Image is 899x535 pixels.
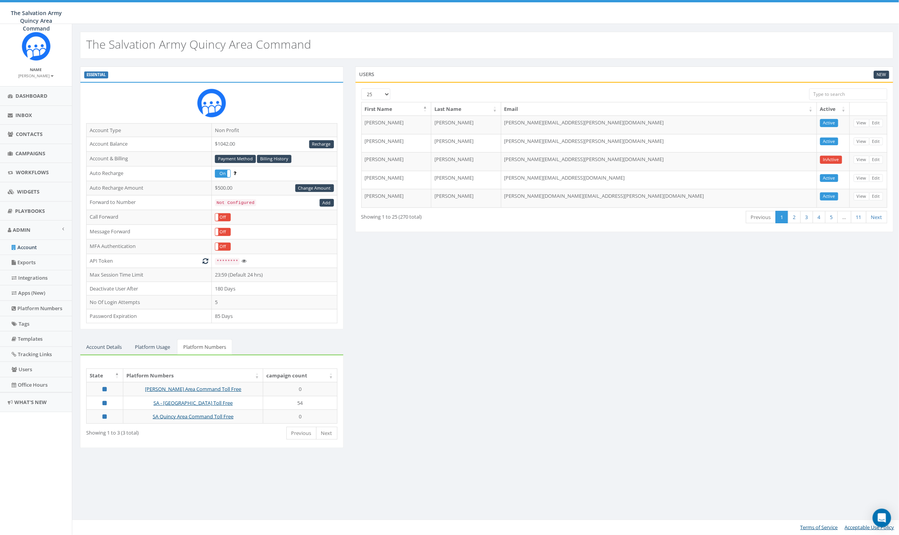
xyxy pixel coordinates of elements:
[263,396,337,410] td: 54
[87,224,212,239] td: Message Forward
[501,171,817,189] td: [PERSON_NAME][EMAIL_ADDRESS][DOMAIN_NAME]
[87,239,212,254] td: MFA Authentication
[145,386,242,392] a: [PERSON_NAME] Area Command Toll Free
[87,151,212,166] td: Account & Billing
[215,213,230,221] div: OnOff
[869,192,883,200] a: Edit
[212,181,337,195] td: $500.00
[30,67,42,72] small: Name
[84,71,108,78] label: ESSENTIAL
[212,309,337,323] td: 85 Days
[87,166,212,181] td: Auto Recharge
[16,169,49,176] span: Workflows
[866,211,887,224] a: Next
[431,102,501,116] th: Last Name: activate to sort column ascending
[873,509,891,527] div: Open Intercom Messenger
[263,369,337,382] th: campaign count: activate to sort column ascending
[800,211,813,224] a: 3
[203,258,208,263] i: Generate New Token
[11,9,62,32] span: The Salvation Army Quincy Area Command
[87,369,123,382] th: State: activate to sort column descending
[501,115,817,134] td: [PERSON_NAME][EMAIL_ADDRESS][PERSON_NAME][DOMAIN_NAME]
[501,152,817,171] td: [PERSON_NAME][EMAIL_ADDRESS][PERSON_NAME][DOMAIN_NAME]
[431,134,501,153] td: [PERSON_NAME]
[153,399,233,406] a: SA - [GEOGRAPHIC_DATA] Toll Free
[87,210,212,225] td: Call Forward
[86,426,184,436] div: Showing 1 to 3 (3 total)
[212,123,337,137] td: Non Profit
[87,309,212,323] td: Password Expiration
[431,152,501,171] td: [PERSON_NAME]
[431,171,501,189] td: [PERSON_NAME]
[854,138,870,146] a: View
[845,524,894,531] a: Acceptable Use Policy
[869,138,883,146] a: Edit
[854,119,870,127] a: View
[15,150,45,157] span: Campaigns
[13,226,31,233] span: Admin
[215,170,230,177] label: On
[820,119,838,127] a: Active
[177,339,232,355] a: Platform Numbers
[87,137,212,152] td: Account Balance
[362,171,432,189] td: [PERSON_NAME]
[123,369,263,382] th: Platform Numbers: activate to sort column ascending
[263,409,337,423] td: 0
[431,189,501,207] td: [PERSON_NAME]
[215,243,230,251] div: OnOff
[80,339,128,355] a: Account Details
[86,38,311,51] h2: The Salvation Army Quincy Area Command
[16,131,43,138] span: Contacts
[295,184,334,192] a: Change Amount
[17,188,39,195] span: Widgets
[746,211,776,224] a: Previous
[869,119,883,127] a: Edit
[234,170,237,177] span: Enable to prevent campaign failure.
[362,189,432,207] td: [PERSON_NAME]
[309,140,334,148] a: Recharge
[15,112,32,119] span: Inbox
[215,228,230,236] div: OnOff
[197,88,226,117] img: Rally_Corp_Icon_1.png
[501,102,817,116] th: Email: activate to sort column ascending
[501,189,817,207] td: [PERSON_NAME][DOMAIN_NAME][EMAIL_ADDRESS][PERSON_NAME][DOMAIN_NAME]
[854,174,870,182] a: View
[286,427,317,440] a: Previous
[776,211,788,224] a: 1
[362,152,432,171] td: [PERSON_NAME]
[14,399,47,406] span: What's New
[19,73,54,78] small: [PERSON_NAME]
[820,192,838,200] a: Active
[854,156,870,164] a: View
[212,268,337,282] td: 23:59 (Default 24 hrs)
[215,155,256,163] a: Payment Method
[874,71,889,79] a: New
[362,102,432,116] th: First Name: activate to sort column descending
[431,115,501,134] td: [PERSON_NAME]
[212,296,337,309] td: 5
[501,134,817,153] td: [PERSON_NAME][EMAIL_ADDRESS][PERSON_NAME][DOMAIN_NAME]
[813,211,826,224] a: 4
[153,413,233,420] a: SA Quincy Area Command Toll Free
[215,170,230,178] div: OnOff
[362,115,432,134] td: [PERSON_NAME]
[129,339,176,355] a: Platform Usage
[87,268,212,282] td: Max Session Time Limit
[820,138,838,146] a: Active
[215,214,230,221] label: Off
[854,192,870,200] a: View
[87,296,212,309] td: No Of Login Attempts
[851,211,867,224] a: 11
[838,211,851,224] a: …
[820,156,842,164] a: InActive
[809,88,887,100] input: Type to search
[257,155,291,163] a: Billing History
[800,524,838,531] a: Terms of Service
[316,427,337,440] a: Next
[87,123,212,137] td: Account Type
[362,134,432,153] td: [PERSON_NAME]
[87,254,212,268] td: API Token
[869,156,883,164] a: Edit
[355,66,894,82] div: Users
[22,32,51,61] img: Rally_Corp_Icon_1.png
